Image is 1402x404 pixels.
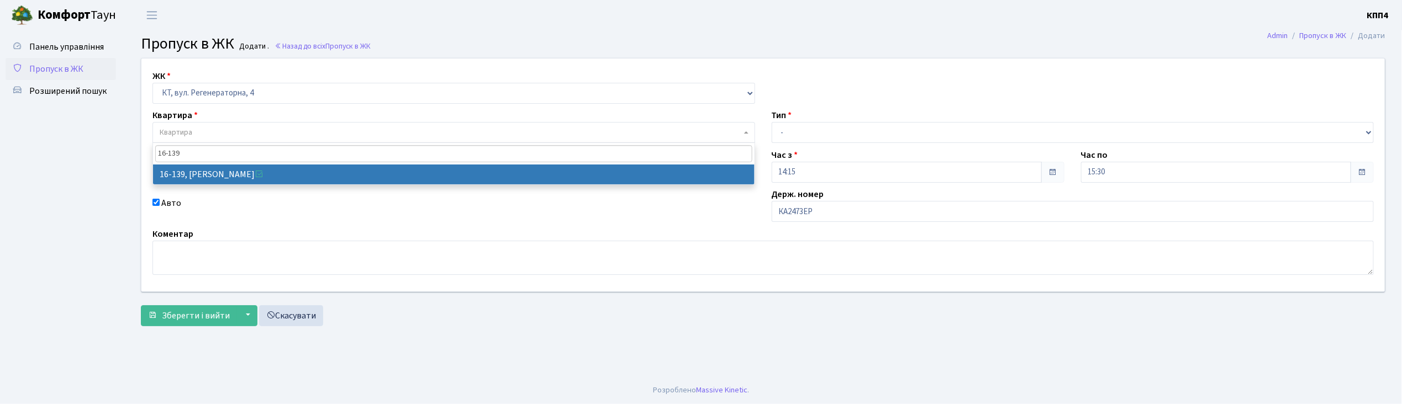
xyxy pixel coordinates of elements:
[259,305,323,326] a: Скасувати
[38,6,116,25] span: Таун
[141,33,234,55] span: Пропуск в ЖК
[161,196,181,210] label: Авто
[29,41,104,53] span: Панель управління
[1251,24,1402,47] nav: breadcrumb
[138,6,166,24] button: Переключити навігацію
[162,310,230,322] span: Зберегти і вийти
[1300,30,1347,41] a: Пропуск в ЖК
[772,148,798,162] label: Час з
[1347,30,1385,42] li: Додати
[238,42,270,51] small: Додати .
[152,70,171,83] label: ЖК
[152,227,193,241] label: Коментар
[6,58,116,80] a: Пропуск в ЖК
[6,80,116,102] a: Розширений пошук
[696,384,747,396] a: Massive Kinetic
[38,6,91,24] b: Комфорт
[11,4,33,26] img: logo.png
[29,63,83,75] span: Пропуск в ЖК
[275,41,371,51] a: Назад до всіхПропуск в ЖК
[152,109,198,122] label: Квартира
[1268,30,1288,41] a: Admin
[1367,9,1389,22] a: КПП4
[772,109,792,122] label: Тип
[653,384,749,396] div: Розроблено .
[160,127,192,138] span: Квартира
[6,36,116,58] a: Панель управління
[1081,148,1108,162] label: Час по
[141,305,237,326] button: Зберегти і вийти
[153,164,755,184] li: 16-139, [PERSON_NAME]
[29,85,107,97] span: Розширений пошук
[325,41,371,51] span: Пропуск в ЖК
[772,201,1374,222] input: АА1234АА
[772,188,824,201] label: Держ. номер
